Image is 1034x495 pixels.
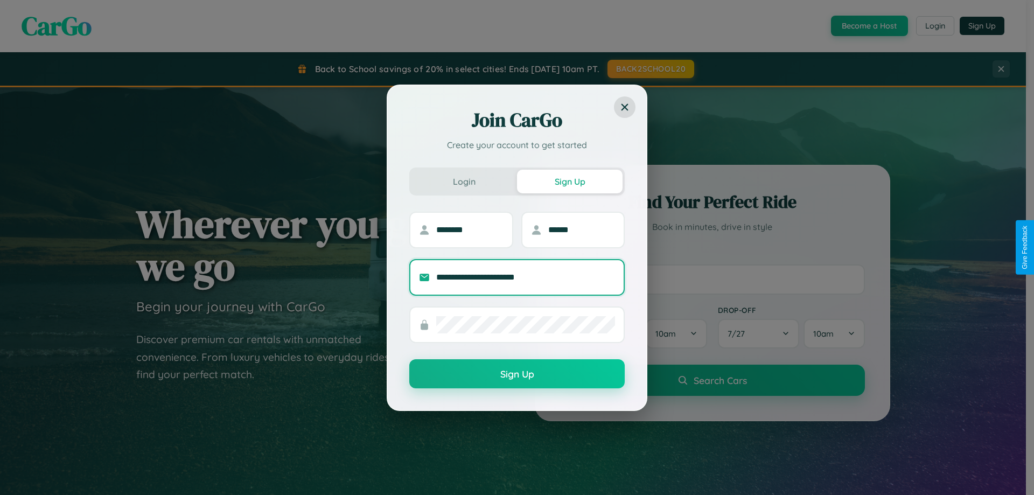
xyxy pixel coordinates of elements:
button: Sign Up [517,170,623,193]
p: Create your account to get started [409,138,625,151]
h2: Join CarGo [409,107,625,133]
div: Give Feedback [1021,226,1029,269]
button: Login [411,170,517,193]
button: Sign Up [409,359,625,388]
